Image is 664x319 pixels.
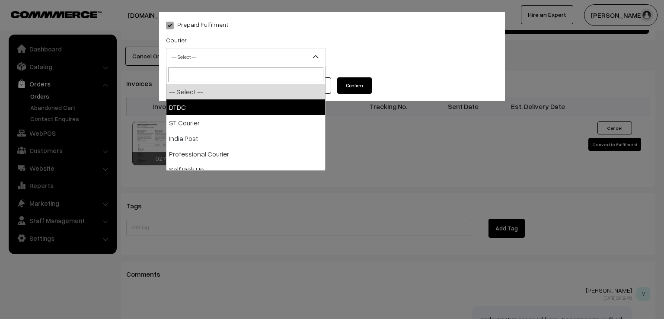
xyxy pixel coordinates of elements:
li: ST Courier [166,115,325,131]
label: Prepaid Fulfilment [166,20,228,29]
li: Professional Courier [166,146,325,162]
li: -- Select -- [166,84,325,99]
label: Courier [166,35,187,45]
span: -- Select -- [166,49,325,64]
button: Confirm [337,77,372,94]
span: -- Select -- [166,48,326,65]
li: DTDC [166,99,325,115]
li: Self Pick Up [166,162,325,177]
li: India Post [166,131,325,146]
